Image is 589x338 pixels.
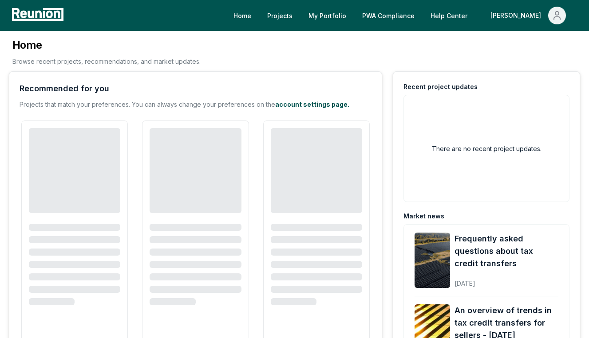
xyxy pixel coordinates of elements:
[415,233,450,288] img: Frequently asked questions about tax credit transfers
[355,7,422,24] a: PWA Compliance
[12,57,201,66] p: Browse recent projects, recommendations, and market updates.
[455,233,558,270] a: Frequently asked questions about tax credit transfers
[20,82,109,95] div: Recommended for you
[490,7,545,24] div: [PERSON_NAME]
[455,272,558,288] div: [DATE]
[432,144,542,153] h2: There are no recent project updates.
[275,101,349,108] a: account settings page.
[423,7,474,24] a: Help Center
[483,7,573,24] button: [PERSON_NAME]
[260,7,300,24] a: Projects
[301,7,353,24] a: My Portfolio
[403,212,444,221] div: Market news
[12,38,201,52] h3: Home
[403,82,478,91] div: Recent project updates
[226,7,258,24] a: Home
[20,101,275,108] span: Projects that match your preferences. You can always change your preferences on the
[226,7,580,24] nav: Main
